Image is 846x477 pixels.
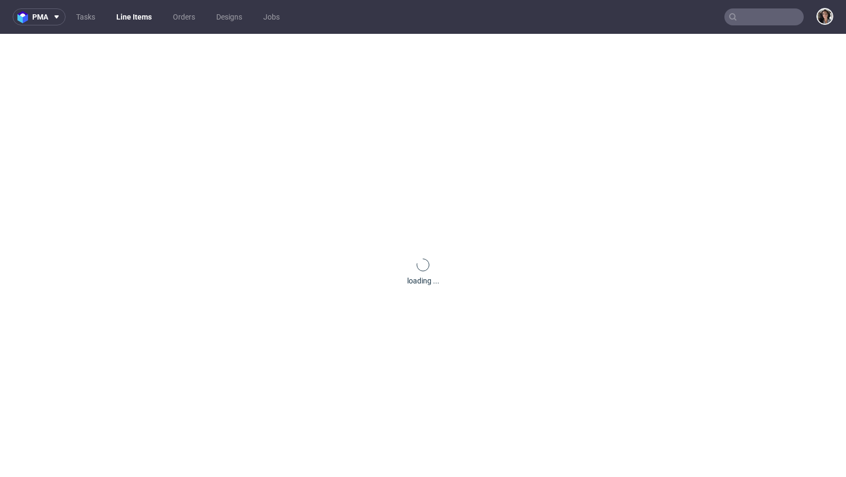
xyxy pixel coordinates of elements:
[167,8,201,25] a: Orders
[210,8,249,25] a: Designs
[13,8,66,25] button: pma
[407,276,439,286] div: loading ...
[32,13,48,21] span: pma
[70,8,102,25] a: Tasks
[257,8,286,25] a: Jobs
[17,11,32,23] img: logo
[110,8,158,25] a: Line Items
[817,9,832,24] img: Moreno Martinez Cristina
